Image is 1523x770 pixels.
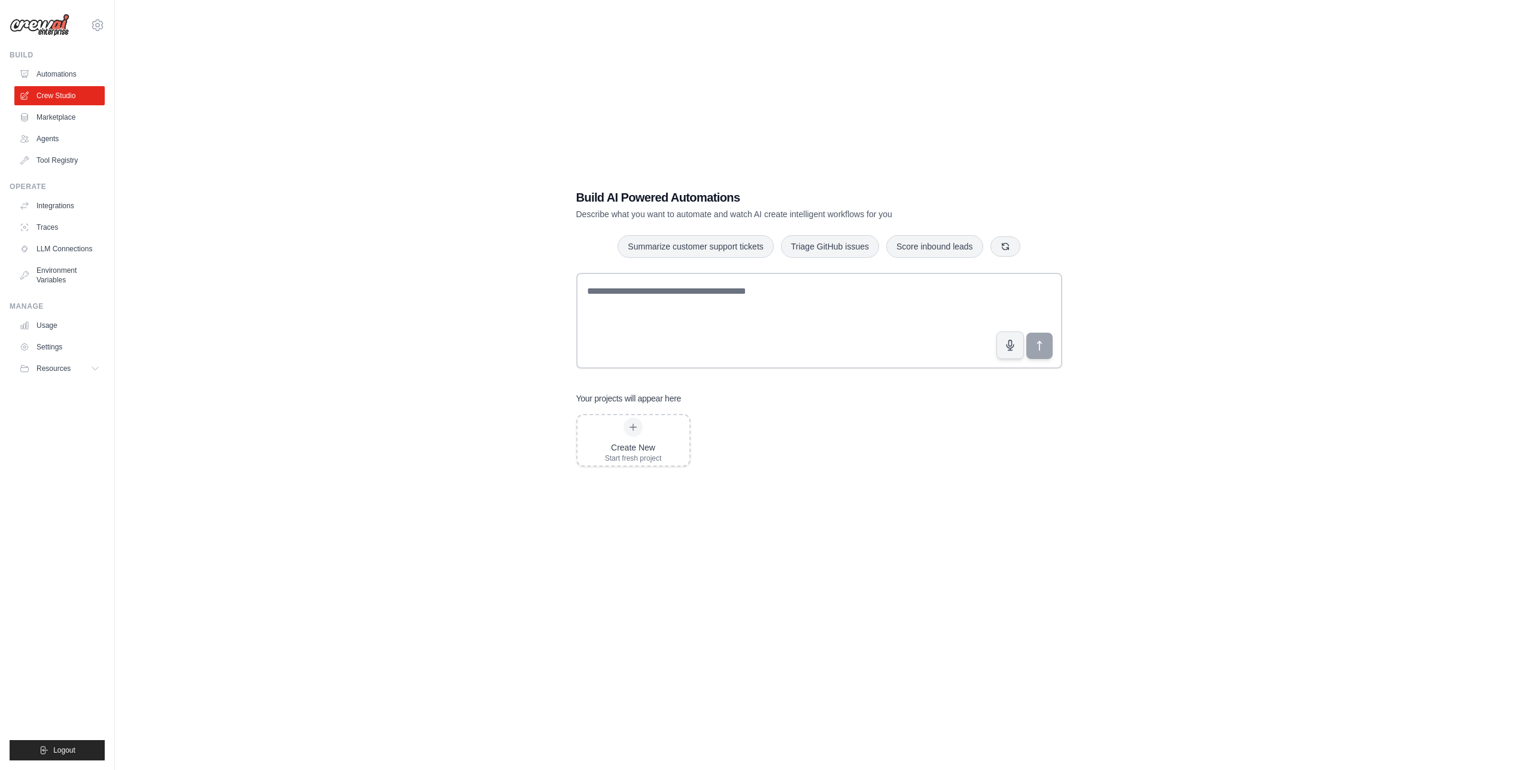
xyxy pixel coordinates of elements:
span: Resources [37,364,71,373]
a: LLM Connections [14,239,105,258]
font: Usage [37,321,57,330]
img: Logo [10,14,69,36]
button: Click to speak your automation idea [996,331,1024,359]
div: Operate [10,182,105,191]
font: Integrations [37,201,74,211]
a: Usage [14,316,105,335]
a: Agents [14,129,105,148]
span: Logout [53,745,75,755]
div: Manage [10,302,105,311]
a: Crew Studio [14,86,105,105]
a: Settings [14,337,105,357]
p: Describe what you want to automate and watch AI create intelligent workflows for you [576,208,978,220]
font: Marketplace [37,112,75,122]
font: Environment Variables [37,266,100,285]
button: Score inbound leads [886,235,983,258]
font: Crew Studio [37,91,75,101]
h3: Your projects will appear here [576,392,682,404]
a: Environment Variables [14,261,105,290]
a: Marketplace [14,108,105,127]
a: Traces [14,218,105,237]
font: Settings [37,342,62,352]
div: Build [10,50,105,60]
font: Agents [37,134,59,144]
div: Create New [605,442,662,454]
font: LLM Connections [37,244,92,254]
font: Automations [37,69,77,79]
button: Triage GitHub issues [781,235,879,258]
button: Logout [10,740,105,760]
button: Summarize customer support tickets [618,235,773,258]
button: Get new suggestions [990,236,1020,257]
a: Tool Registry [14,151,105,170]
font: Tool Registry [37,156,78,165]
button: Resources [14,359,105,378]
font: Traces [37,223,58,232]
a: Integrations [14,196,105,215]
a: Automations [14,65,105,84]
div: Start fresh project [605,454,662,463]
h1: Build AI Powered Automations [576,189,978,206]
